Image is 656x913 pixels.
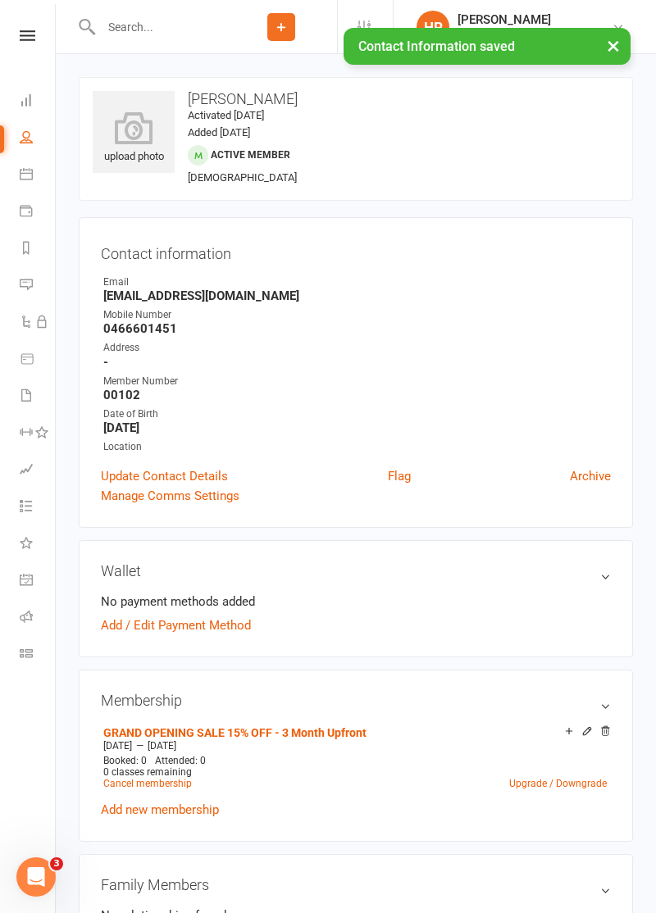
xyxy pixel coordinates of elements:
a: Payments [20,194,57,231]
div: Location [103,439,611,455]
a: What's New [20,526,57,563]
div: ZNTH Rehab & Training Centre [458,27,612,42]
span: 3 [50,857,63,870]
input: Search... [96,16,225,39]
a: Dashboard [20,84,57,120]
a: GRAND OPENING SALE 15% OFF - 3 Month Upfront [103,726,367,739]
div: Date of Birth [103,407,611,422]
a: Update Contact Details [101,466,228,486]
a: Add / Edit Payment Method [101,615,251,635]
strong: 0466601451 [103,321,611,336]
strong: - [103,355,611,370]
h3: Wallet [101,562,611,579]
span: [DEMOGRAPHIC_DATA] [188,171,297,184]
span: [DATE] [103,740,132,752]
a: Flag [388,466,411,486]
span: Attended: 0 [155,755,206,766]
a: Archive [570,466,611,486]
h3: Membership [101,692,611,709]
h3: Family Members [101,876,611,893]
h3: Contact information [101,239,611,262]
h3: [PERSON_NAME] [93,91,619,107]
a: Cancel membership [103,778,192,789]
div: Member Number [103,374,611,389]
div: [PERSON_NAME] [458,12,612,27]
span: Booked: 0 [103,755,147,766]
strong: 00102 [103,388,611,402]
div: — [99,739,611,752]
span: [DATE] [148,740,176,752]
a: Assessments [20,452,57,489]
div: Mobile Number [103,307,611,323]
span: Active member [211,149,290,161]
a: Manage Comms Settings [101,486,239,506]
a: Roll call kiosk mode [20,600,57,637]
a: Calendar [20,157,57,194]
strong: [EMAIL_ADDRESS][DOMAIN_NAME] [103,288,611,303]
div: upload photo [93,111,175,166]
button: × [599,28,628,63]
a: People [20,120,57,157]
div: Contact Information saved [344,28,631,65]
a: Add new membership [101,802,219,817]
time: Added [DATE] [188,126,250,139]
div: HP [417,11,449,43]
div: Email [103,275,611,290]
li: No payment methods added [101,592,611,611]
a: General attendance kiosk mode [20,563,57,600]
a: Product Sales [20,342,57,379]
span: 0 classes remaining [103,766,192,778]
time: Activated [DATE] [188,109,264,121]
a: Reports [20,231,57,268]
iframe: Intercom live chat [16,857,56,897]
div: Address [103,340,611,356]
a: Class kiosk mode [20,637,57,674]
a: Upgrade / Downgrade [509,778,607,789]
strong: [DATE] [103,420,611,435]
